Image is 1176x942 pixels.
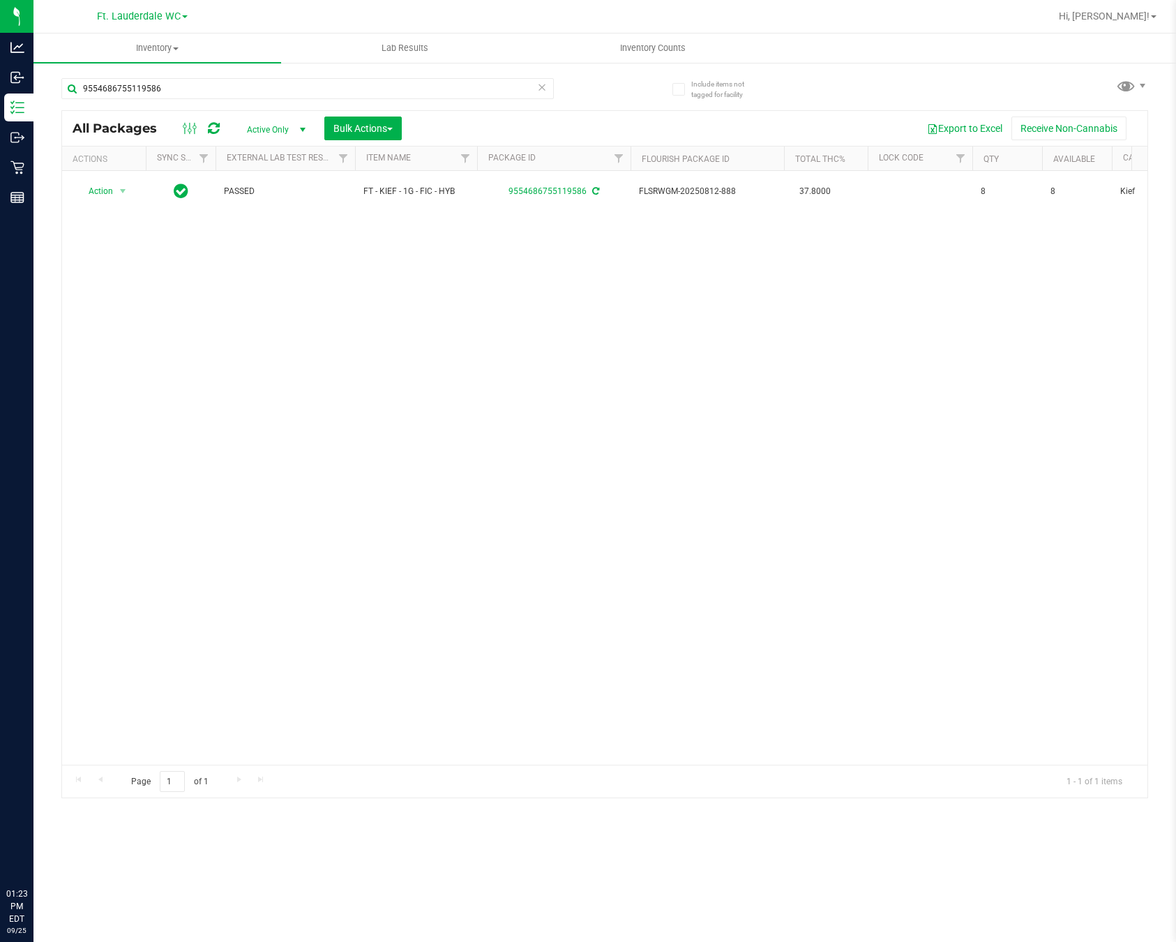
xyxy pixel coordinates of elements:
input: 1 [160,771,185,793]
span: FLSRWGM-20250812-888 [639,185,776,198]
span: All Packages [73,121,171,136]
iframe: Resource center [14,830,56,872]
a: External Lab Test Result [227,153,336,163]
span: Clear [537,78,547,96]
a: Flourish Package ID [642,154,730,164]
span: Include items not tagged for facility [691,79,761,100]
button: Export to Excel [918,117,1011,140]
p: 01:23 PM EDT [6,888,27,925]
span: 8 [1050,185,1103,198]
span: Inventory [33,42,281,54]
inline-svg: Inbound [10,70,24,84]
p: 09/25 [6,925,27,936]
a: 9554686755119586 [508,186,587,196]
a: Package ID [488,153,536,163]
span: Hi, [PERSON_NAME]! [1059,10,1149,22]
span: Ft. Lauderdale WC [97,10,181,22]
a: Lock Code [879,153,924,163]
input: Search Package ID, Item Name, SKU, Lot or Part Number... [61,78,554,99]
span: Inventory Counts [601,42,704,54]
a: Qty [983,154,999,164]
a: Lab Results [281,33,529,63]
span: Sync from Compliance System [590,186,599,196]
a: Filter [949,147,972,170]
span: select [114,181,132,201]
inline-svg: Retail [10,160,24,174]
a: Item Name [366,153,411,163]
div: Actions [73,154,140,164]
span: 8 [981,185,1034,198]
a: Filter [193,147,216,170]
button: Bulk Actions [324,117,402,140]
a: Total THC% [795,154,845,164]
a: Sync Status [157,153,211,163]
inline-svg: Reports [10,190,24,204]
a: Filter [454,147,477,170]
a: Available [1053,154,1095,164]
span: PASSED [224,185,347,198]
button: Receive Non-Cannabis [1011,117,1126,140]
span: Lab Results [363,42,447,54]
span: FT - KIEF - 1G - FIC - HYB [363,185,469,198]
span: 1 - 1 of 1 items [1055,771,1133,792]
span: 37.8000 [792,181,838,202]
a: Filter [332,147,355,170]
a: Inventory [33,33,281,63]
span: In Sync [174,181,188,201]
inline-svg: Inventory [10,100,24,114]
a: Category [1123,153,1164,163]
span: Bulk Actions [333,123,393,134]
a: Inventory Counts [529,33,777,63]
inline-svg: Outbound [10,130,24,144]
span: Page of 1 [119,771,220,793]
inline-svg: Analytics [10,40,24,54]
span: Action [76,181,114,201]
a: Filter [608,147,631,170]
